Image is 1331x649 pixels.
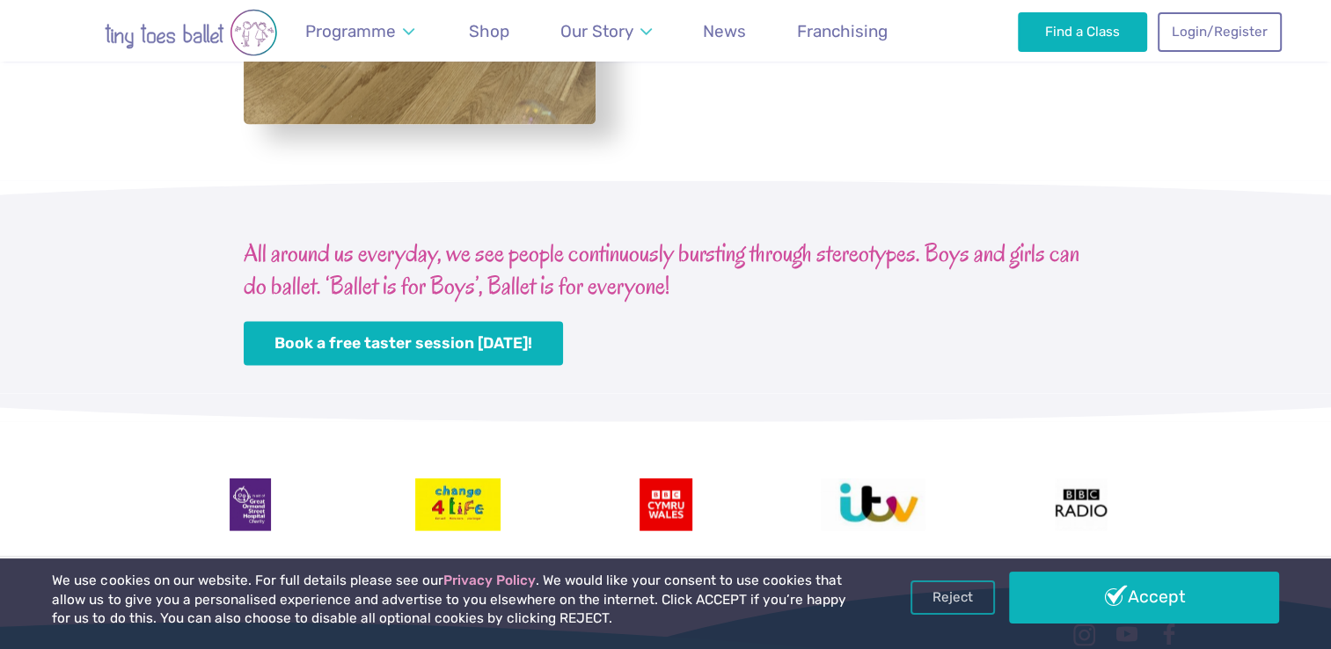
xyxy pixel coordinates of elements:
[797,21,888,41] span: Franchising
[1018,12,1147,51] a: Find a Class
[703,21,746,41] span: News
[1009,572,1278,623] a: Accept
[695,11,755,52] a: News
[305,21,396,41] span: Programme
[442,572,535,588] a: Privacy Policy
[50,9,332,56] img: tiny toes ballet
[552,11,660,52] a: Our Story
[560,21,633,41] span: Our Story
[1158,12,1281,51] a: Login/Register
[52,572,849,629] p: We use cookies on our website. For full details please see our . We would like your consent to us...
[244,237,1088,303] h3: All around us everyday, we see people continuously bursting through stereotypes. Boys and girls c...
[461,11,518,52] a: Shop
[244,322,564,367] a: Book a free taster session [DATE]!
[789,11,896,52] a: Franchising
[469,21,509,41] span: Shop
[910,580,995,614] a: Reject
[297,11,423,52] a: Programme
